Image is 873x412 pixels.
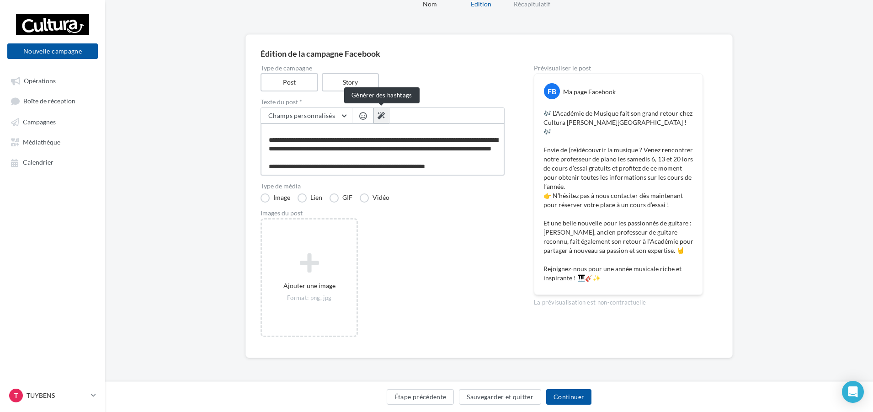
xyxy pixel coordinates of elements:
[842,381,864,403] div: Open Intercom Messenger
[261,193,290,203] label: Image
[544,83,560,99] div: FB
[261,99,505,105] label: Texte du post *
[261,210,505,216] div: Images du post
[5,134,100,150] a: Médiathèque
[7,43,98,59] button: Nouvelle campagne
[23,118,56,126] span: Campagnes
[387,389,454,405] button: Étape précédente
[7,387,98,404] a: T TUYBENS
[298,193,322,203] label: Lien
[23,97,75,105] span: Boîte de réception
[534,65,703,71] div: Prévisualiser le post
[543,109,693,283] p: 🎶 L’Académie de Musique fait son grand retour chez Cultura [PERSON_NAME][GEOGRAPHIC_DATA] ! 🎶 Env...
[27,391,87,400] p: TUYBENS
[344,87,420,103] div: Générer des hashtags
[330,193,352,203] label: GIF
[546,389,591,405] button: Continuer
[563,87,616,96] div: Ma page Facebook
[23,159,53,166] span: Calendrier
[261,183,505,189] label: Type de média
[261,108,352,123] button: Champs personnalisés
[5,72,100,89] a: Opérations
[360,193,389,203] label: Vidéo
[23,138,60,146] span: Médiathèque
[5,92,100,109] a: Boîte de réception
[14,391,18,400] span: T
[5,113,100,130] a: Campagnes
[24,77,56,85] span: Opérations
[261,73,318,91] label: Post
[5,154,100,170] a: Calendrier
[261,65,505,71] label: Type de campagne
[268,112,335,119] span: Champs personnalisés
[261,49,718,58] div: Édition de la campagne Facebook
[322,73,379,91] label: Story
[459,389,541,405] button: Sauvegarder et quitter
[534,295,703,307] div: La prévisualisation est non-contractuelle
